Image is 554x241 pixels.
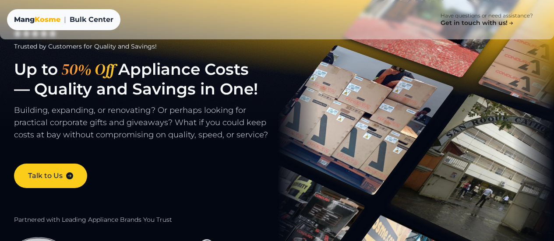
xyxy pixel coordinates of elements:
[14,59,296,99] h1: Up to Appliance Costs — Quality and Savings in One!
[58,59,118,79] span: 50% Off
[64,14,66,25] span: |
[14,42,296,51] div: Trusted by Customers for Quality and Savings!
[441,19,515,27] h4: Get in touch with us!
[14,164,87,188] a: Talk to Us
[35,15,60,24] span: Kosme
[70,14,113,25] span: Bulk Center
[427,7,547,32] a: Have questions or need assistance? Get in touch with us!
[14,14,60,25] div: Mang
[14,104,296,150] p: Building, expanding, or renovating? Or perhaps looking for practical corporate gifts and giveaway...
[441,12,533,19] p: Have questions or need assistance?
[14,14,60,25] a: MangKosme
